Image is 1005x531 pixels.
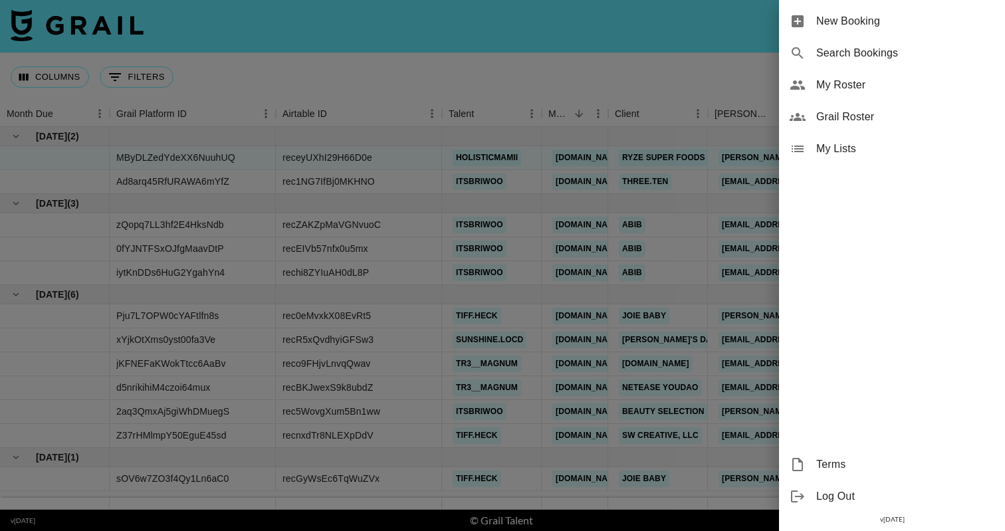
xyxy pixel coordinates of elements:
[816,488,994,504] span: Log Out
[779,480,1005,512] div: Log Out
[779,37,1005,69] div: Search Bookings
[816,141,994,157] span: My Lists
[816,109,994,125] span: Grail Roster
[779,512,1005,526] div: v [DATE]
[779,5,1005,37] div: New Booking
[816,77,994,93] span: My Roster
[779,133,1005,165] div: My Lists
[779,69,1005,101] div: My Roster
[779,449,1005,480] div: Terms
[816,45,994,61] span: Search Bookings
[816,13,994,29] span: New Booking
[779,101,1005,133] div: Grail Roster
[816,457,994,473] span: Terms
